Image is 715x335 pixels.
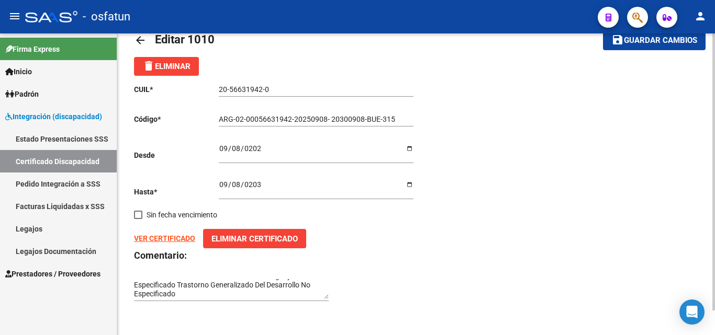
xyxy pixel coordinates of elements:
span: Editar 1010 [155,33,215,46]
a: VER CERTIFICADO [134,234,195,242]
span: Sin fecha vencimiento [147,209,217,221]
p: Código [134,113,219,125]
mat-icon: arrow_back [134,34,147,47]
span: Padrón [5,88,39,100]
mat-icon: delete [142,60,155,72]
span: Inicio [5,66,32,77]
span: Guardar cambios [624,36,697,45]
mat-icon: person [694,10,707,22]
mat-icon: menu [8,10,21,22]
button: Eliminar [134,57,199,76]
div: Open Intercom Messenger [679,299,705,325]
strong: Comentario: [134,250,187,261]
span: Prestadores / Proveedores [5,268,100,280]
p: CUIL [134,84,219,95]
span: Eliminar Certificado [211,234,298,244]
span: Firma Express [5,43,60,55]
span: - osfatun [83,5,130,28]
p: Desde [134,149,219,161]
span: Integración (discapacidad) [5,111,102,122]
button: Eliminar Certificado [203,229,306,248]
mat-icon: save [611,33,624,46]
span: Eliminar [142,62,191,71]
button: Guardar cambios [603,30,706,50]
p: Hasta [134,186,219,198]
